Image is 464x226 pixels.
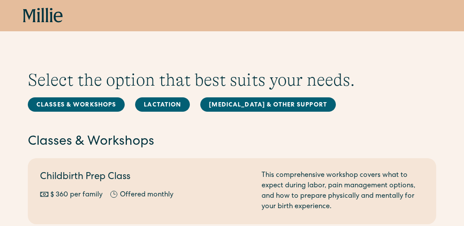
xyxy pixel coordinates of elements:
div: Offered monthly [120,190,173,200]
div: This comprehensive workshop covers what to expect during labor, pain management options, and how ... [262,170,424,212]
div: $ 360 per family [50,190,103,200]
a: [MEDICAL_DATA] & Other Support [200,97,336,112]
a: Classes & Workshops [28,97,125,112]
h2: Classes & Workshops [28,133,436,151]
a: Lactation [135,97,190,112]
h2: Childbirth Prep Class [40,170,251,185]
a: Childbirth Prep Class$ 360 per familyOffered monthlyThis comprehensive workshop covers what to ex... [28,158,436,224]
